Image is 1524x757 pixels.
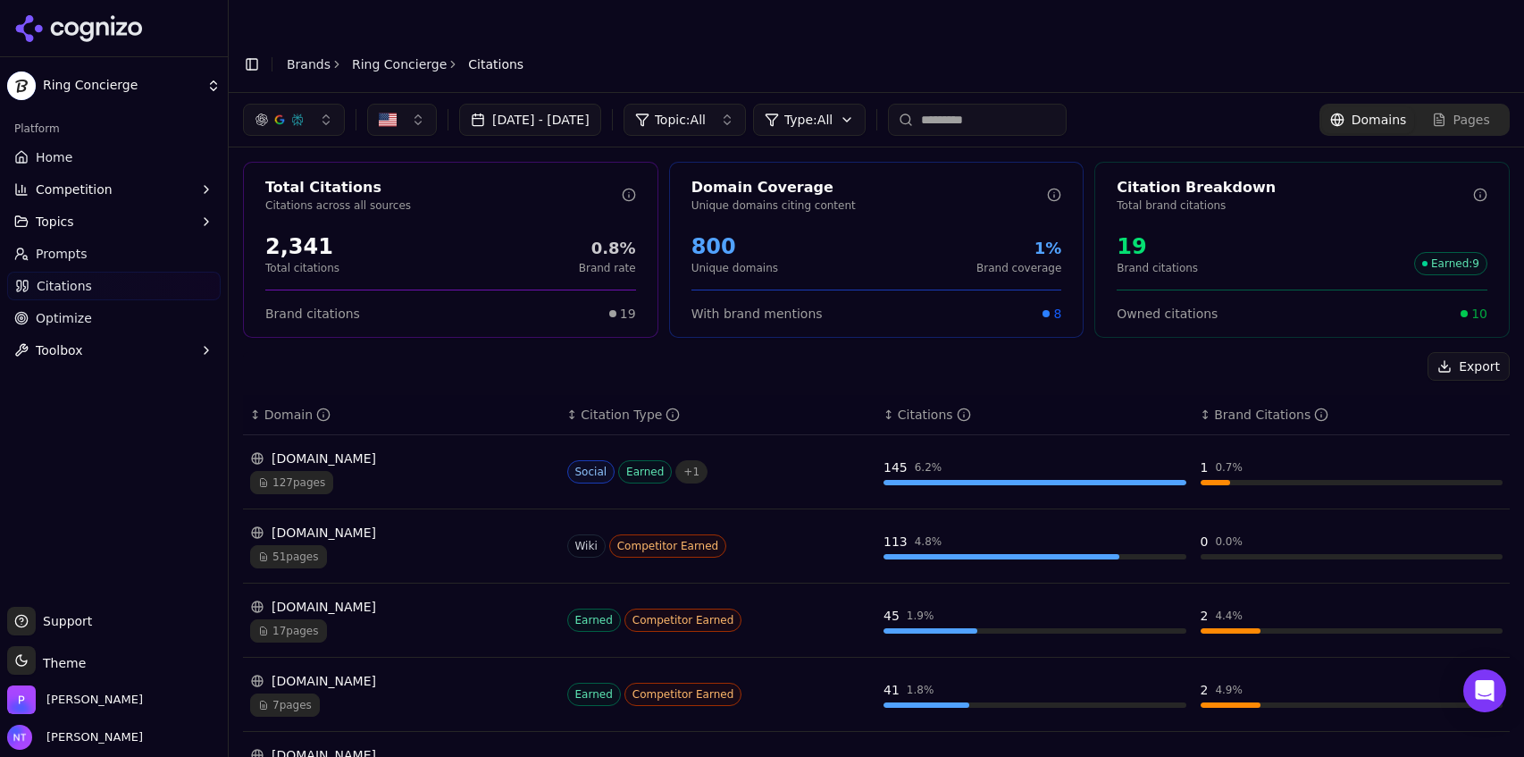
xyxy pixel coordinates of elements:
span: 8 [1053,305,1061,323]
span: Wiki [567,534,606,558]
div: 800 [691,232,778,261]
div: 1% [976,236,1061,261]
div: ↕Brand Citations [1201,406,1503,424]
span: Competition [36,181,113,198]
div: 4.8 % [915,534,942,549]
a: Home [7,143,221,172]
div: 2 [1201,681,1209,699]
p: Total citations [265,261,339,275]
span: Home [36,148,72,166]
span: Topics [36,213,74,231]
span: Brand citations [265,305,360,323]
p: Unique domains [691,261,778,275]
span: + 1 [675,460,708,484]
div: Open Intercom Messenger [1463,669,1506,712]
div: Total Citations [265,177,622,198]
p: Citations across all sources [265,198,622,213]
div: 6.2 % [915,460,942,475]
span: Perrill [46,692,143,708]
button: Open organization switcher [7,686,143,714]
span: Social [567,460,615,484]
button: Type:All [753,104,866,136]
div: 45 [883,607,900,625]
div: 41 [883,681,900,699]
div: 0.8% [579,236,636,261]
div: 0 [1201,533,1209,551]
div: 0.0 % [1215,534,1243,549]
div: 0.7 % [1215,460,1243,475]
p: Total brand citations [1117,198,1473,213]
img: Perrill [7,686,36,714]
div: Domain [264,406,331,424]
img: US [379,111,397,129]
button: [DATE] - [DATE] [459,104,601,136]
div: 1.8 % [907,683,934,697]
span: Ring Concierge [43,78,199,94]
span: 19 [620,305,636,323]
img: Nate Tower [7,725,32,750]
span: Owned citations [1117,305,1218,323]
div: [DOMAIN_NAME] [250,672,553,690]
button: Topics [7,207,221,236]
span: Pages [1453,111,1490,129]
span: Prompts [36,245,88,263]
span: Toolbox [36,341,83,359]
div: 2 [1201,607,1209,625]
div: ↕Domain [250,406,553,424]
p: Brand citations [1117,261,1198,275]
div: [DOMAIN_NAME] [250,524,553,542]
span: Competitor Earned [624,609,742,632]
a: Ring Concierge [352,55,447,73]
a: Prompts [7,240,221,268]
span: Earned [567,683,621,706]
div: 2,341 [265,232,339,261]
span: Competitor Earned [609,534,727,558]
div: 4.4 % [1215,609,1243,623]
button: Competition [7,175,221,204]
div: Domain Coverage [691,177,1048,198]
span: 127 pages [250,471,333,494]
div: Citation Type [581,406,680,424]
th: brandCitationCount [1193,395,1511,435]
div: Platform [7,114,221,143]
div: Citation Breakdown [1117,177,1473,198]
nav: breadcrumb [287,55,523,73]
span: Domains [1352,111,1407,129]
div: 4.9 % [1215,683,1243,697]
div: ↕Citation Type [567,406,870,424]
span: [PERSON_NAME] [39,729,143,745]
p: Unique domains citing content [691,198,1048,213]
th: citationTypes [560,395,877,435]
th: totalCitationCount [876,395,1193,435]
span: Citations [468,55,523,73]
span: Earned [567,609,621,632]
button: Export [1428,352,1510,381]
span: Type: All [784,111,833,129]
span: Topic: All [655,111,706,129]
button: Toolbox [7,336,221,365]
img: Ring Concierge [7,71,36,100]
span: Competitor Earned [624,683,742,706]
div: 1.9 % [907,609,934,623]
a: Brands [287,57,331,71]
span: Theme [36,656,86,670]
div: Citations [898,406,971,424]
div: 1 [1201,458,1209,476]
a: Citations [7,272,221,300]
div: [DOMAIN_NAME] [250,598,553,616]
span: Support [36,612,92,630]
span: 10 [1471,305,1487,323]
span: With brand mentions [691,305,823,323]
p: Brand rate [579,261,636,275]
div: 19 [1117,232,1198,261]
div: 113 [883,533,908,551]
span: Earned : 9 [1414,252,1487,275]
span: 7 pages [250,694,320,717]
div: [DOMAIN_NAME] [250,450,553,467]
div: Brand Citations [1214,406,1328,424]
button: Open user button [7,725,143,750]
span: Earned [618,460,672,484]
th: domain [243,395,560,435]
span: 17 pages [250,619,327,643]
span: 51 pages [250,545,327,568]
